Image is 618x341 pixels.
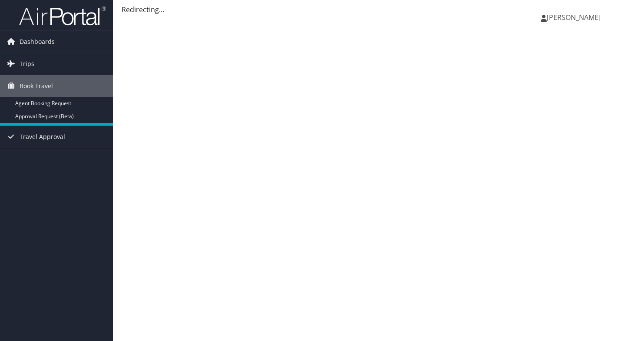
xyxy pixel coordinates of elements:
span: [PERSON_NAME] [547,13,601,22]
span: Dashboards [20,31,55,53]
span: Travel Approval [20,126,65,148]
img: airportal-logo.png [19,6,106,26]
span: Book Travel [20,75,53,97]
span: Trips [20,53,34,75]
a: [PERSON_NAME] [541,4,609,30]
div: Redirecting... [122,4,609,15]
